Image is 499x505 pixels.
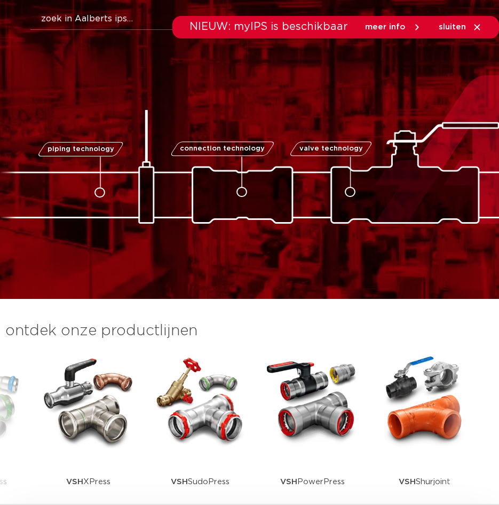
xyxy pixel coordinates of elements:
[5,320,472,342] h3: ontdek onze productlijnen
[180,145,265,152] span: connection technology
[365,22,422,32] a: meer info
[189,21,348,32] span: NIEUW: myIPS is beschikbaar
[47,146,114,153] span: piping technology
[66,478,83,486] strong: VSH
[439,22,482,32] a: sluiten
[365,23,406,31] span: meer info
[299,145,362,152] span: valve technology
[399,478,416,486] strong: VSH
[171,478,188,486] strong: VSH
[280,478,297,486] strong: VSH
[439,23,466,31] span: sluiten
